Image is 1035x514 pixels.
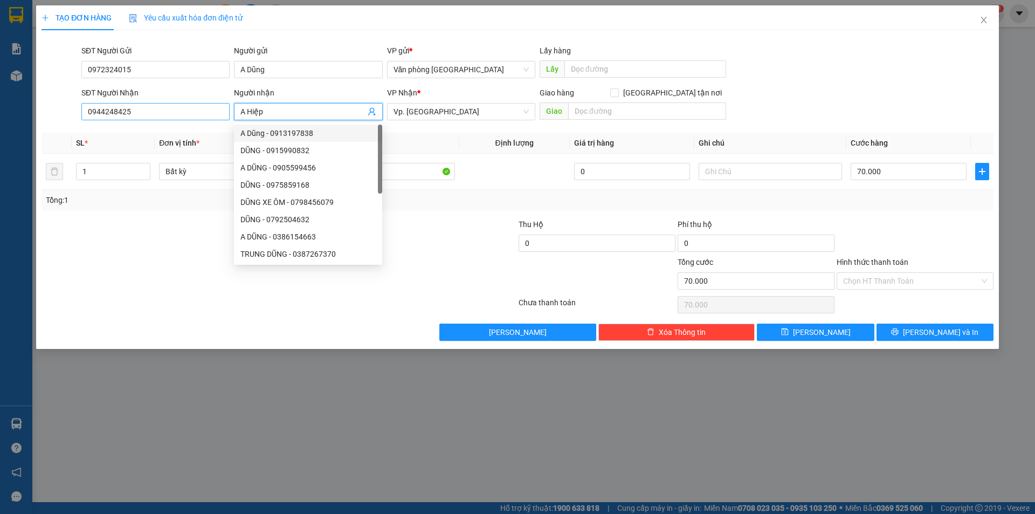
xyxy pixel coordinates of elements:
span: Văn phòng Tân Phú [394,61,529,78]
th: Ghi chú [694,133,846,154]
div: Người gửi [234,45,382,57]
span: Tổng cước [678,258,713,266]
span: Thu Hộ [519,220,543,229]
div: A DŨNG - 0386154663 [240,231,376,243]
span: [PERSON_NAME] [793,326,851,338]
button: printer[PERSON_NAME] và In [877,324,993,341]
span: close [979,16,988,24]
span: [PERSON_NAME] [489,326,547,338]
span: user-add [368,107,376,116]
span: VP Nhận [387,88,417,97]
button: plus [975,163,989,180]
img: icon [129,14,137,23]
span: Lấy hàng [540,46,571,55]
button: delete [46,163,63,180]
span: Yêu cầu xuất hóa đơn điện tử [129,13,243,22]
span: Đơn vị tính [159,139,199,147]
div: Người nhận [234,87,382,99]
span: TẠO ĐƠN HÀNG [42,13,112,22]
span: [GEOGRAPHIC_DATA] tận nơi [619,87,726,99]
div: A DŨNG - 0905599456 [240,162,376,174]
span: Xóa Thông tin [659,326,706,338]
div: Phí thu hộ [678,218,834,235]
div: Tổng: 1 [46,194,399,206]
input: Dọc đường [564,60,726,78]
span: Định lượng [495,139,534,147]
button: deleteXóa Thông tin [598,324,755,341]
span: Cước hàng [851,139,888,147]
span: save [781,328,789,337]
input: Ghi Chú [699,163,842,180]
span: [PERSON_NAME] và In [903,326,978,338]
b: Biên nhận gởi hàng hóa [70,16,103,104]
div: TRUNG DŨNG - 0387267370 [234,245,382,263]
button: [PERSON_NAME] [439,324,596,341]
div: DŨNG - 0975859168 [234,176,382,194]
div: DŨNG - 0915990832 [234,142,382,159]
div: DŨNG - 0792504632 [240,214,376,225]
input: 0 [574,163,690,180]
span: delete [647,328,654,337]
div: SĐT Người Nhận [81,87,230,99]
div: DŨNG XE ÔM - 0798456079 [240,196,376,208]
div: A Dũng - 0913197838 [240,127,376,139]
span: Vp. Phan Rang [394,104,529,120]
span: printer [891,328,899,337]
span: plus [976,167,989,176]
button: save[PERSON_NAME] [757,324,874,341]
span: Giá trị hàng [574,139,614,147]
b: An Anh Limousine [13,70,59,120]
div: VP gửi [387,45,535,57]
span: Giao [540,102,568,120]
input: Dọc đường [568,102,726,120]
div: DŨNG - 0915990832 [240,145,376,156]
span: plus [42,14,49,22]
div: A DŨNG - 0386154663 [234,228,382,245]
div: TRUNG DŨNG - 0387267370 [240,248,376,260]
div: Chưa thanh toán [517,297,677,316]
input: VD: Bàn, Ghế [311,163,454,180]
div: DŨNG - 0792504632 [234,211,382,228]
button: Close [969,5,999,36]
div: DŨNG - 0975859168 [240,179,376,191]
span: Giao hàng [540,88,574,97]
label: Hình thức thanh toán [837,258,908,266]
div: SĐT Người Gửi [81,45,230,57]
div: DŨNG XE ÔM - 0798456079 [234,194,382,211]
span: SL [76,139,85,147]
span: Bất kỳ [165,163,296,180]
div: A DŨNG - 0905599456 [234,159,382,176]
div: A Dũng - 0913197838 [234,125,382,142]
span: Lấy [540,60,564,78]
